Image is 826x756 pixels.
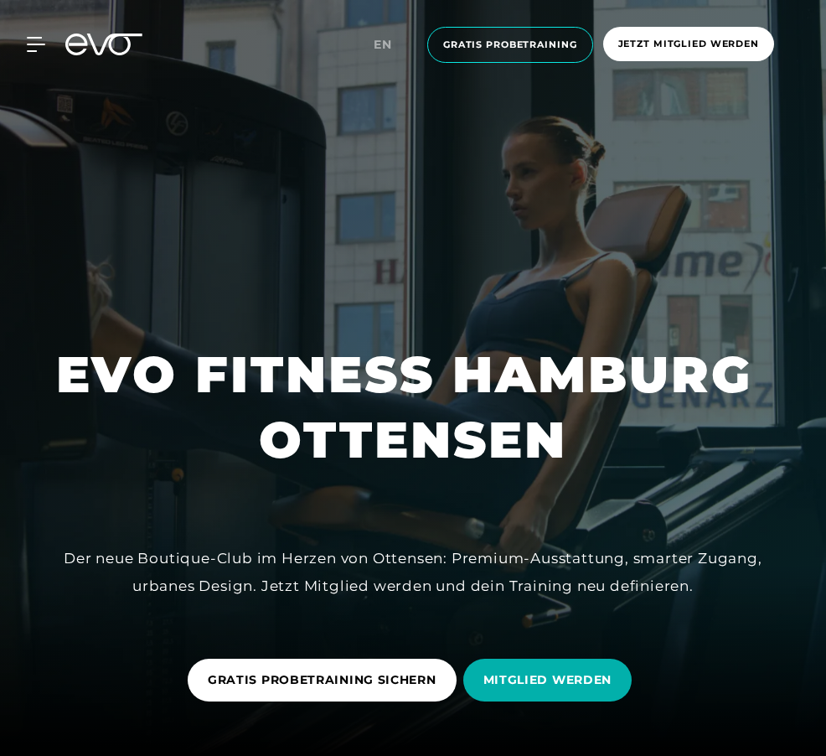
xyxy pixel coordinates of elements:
div: Der neue Boutique-Club im Herzen von Ottensen: Premium-Ausstattung, smarter Zugang, urbanes Desig... [36,545,790,599]
span: Jetzt Mitglied werden [618,37,759,51]
a: MITGLIED WERDEN [463,646,639,714]
span: en [374,37,392,52]
span: GRATIS PROBETRAINING SICHERN [208,671,436,689]
span: MITGLIED WERDEN [483,671,612,689]
a: en [374,35,412,54]
a: Jetzt Mitglied werden [598,27,779,63]
span: Gratis Probetraining [443,38,577,52]
a: Gratis Probetraining [422,27,598,63]
a: GRATIS PROBETRAINING SICHERN [188,646,463,714]
h1: EVO FITNESS HAMBURG OTTENSEN [56,342,770,473]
